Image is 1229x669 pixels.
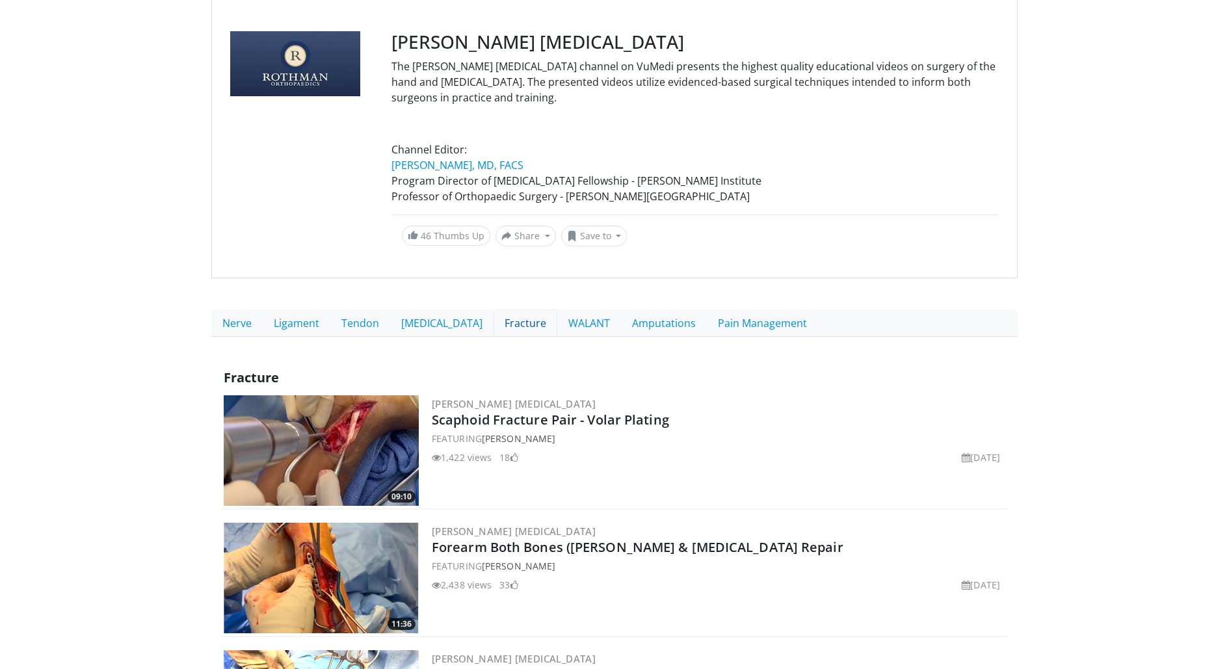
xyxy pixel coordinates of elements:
[388,618,416,630] span: 11:36
[432,578,492,592] li: 2,438 views
[432,451,492,464] li: 1,422 views
[962,451,1000,464] li: [DATE]
[962,578,1000,592] li: [DATE]
[557,309,621,337] a: WALANT
[432,411,669,428] a: Scaphoid Fracture Pair - Volar Plating
[388,491,416,503] span: 09:10
[432,652,596,665] a: [PERSON_NAME] [MEDICAL_DATA]
[482,432,555,445] a: [PERSON_NAME]
[224,395,419,506] img: 6e1e5b51-bc89-4d74-bbcc-5453362e02ec.300x170_q85_crop-smart_upscale.jpg
[421,230,431,242] span: 46
[224,523,419,633] a: 11:36
[224,369,279,386] span: Fracture
[432,432,1005,445] div: FEATURING
[391,59,999,105] p: The [PERSON_NAME] [MEDICAL_DATA] channel on VuMedi presents the highest quality educational video...
[211,309,263,337] a: Nerve
[391,158,523,172] a: [PERSON_NAME], MD, FACS
[482,560,555,572] a: [PERSON_NAME]
[330,309,390,337] a: Tendon
[432,559,1005,573] div: FEATURING
[390,309,494,337] a: [MEDICAL_DATA]
[432,538,843,556] a: Forearm Both Bones ([PERSON_NAME] & [MEDICAL_DATA] Repair
[621,309,707,337] a: Amputations
[432,397,596,410] a: [PERSON_NAME] [MEDICAL_DATA]
[263,309,330,337] a: Ligament
[402,226,490,246] a: 46 Thumbs Up
[224,395,419,506] a: 09:10
[391,142,999,204] p: Channel Editor: Program Director of [MEDICAL_DATA] Fellowship - [PERSON_NAME] Institute Professor...
[499,451,518,464] li: 18
[494,309,557,337] a: Fracture
[391,31,999,53] h3: [PERSON_NAME] [MEDICAL_DATA]
[224,523,419,633] img: 0d01442f-4c3f-4664-ada4-d572f633cabc.png.300x170_q85_crop-smart_upscale.png
[499,578,518,592] li: 33
[707,309,818,337] a: Pain Management
[432,525,596,538] a: [PERSON_NAME] [MEDICAL_DATA]
[561,226,628,246] button: Save to
[496,226,556,246] button: Share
